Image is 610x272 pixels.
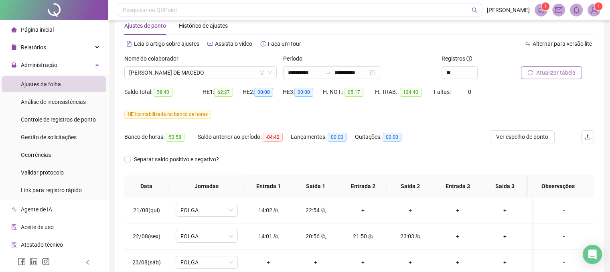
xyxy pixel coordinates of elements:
span: Leia o artigo sobre ajustes [134,41,199,47]
div: + [440,258,475,267]
div: - [540,232,588,241]
span: FOLGA [180,256,233,268]
span: Ver espelho de ponto [496,132,548,141]
span: upload [584,134,591,140]
div: + [488,206,522,215]
span: reload [527,70,533,75]
span: [PERSON_NAME] [487,6,530,14]
span: LIDIA DIAS DE MACEDO [129,67,272,79]
span: team [272,233,279,239]
span: 124:40 [400,88,422,97]
span: facebook [18,258,26,266]
th: Entrada 3 [434,175,481,197]
div: + [346,258,380,267]
div: H. NOT.: [323,87,375,97]
div: + [393,206,428,215]
div: Saldo anterior ao período: [198,132,291,142]
span: audit [11,224,17,230]
span: home [11,27,17,32]
span: Ajustes de ponto [124,22,166,29]
span: Histórico de ajustes [179,22,228,29]
th: Jornadas [168,175,245,197]
span: Ajustes da folha [21,81,61,87]
span: 23/08(sáb) [132,259,161,266]
span: filter [259,70,264,75]
span: 00:00 [328,133,347,142]
span: Faltas: [434,89,452,95]
span: notification [537,6,545,14]
button: Ver espelho de ponto [490,130,555,143]
th: Saída 3 [481,175,529,197]
th: Data [124,175,168,197]
span: Gestão de solicitações [21,134,77,140]
div: HE 1: [203,87,243,97]
span: youtube [207,41,213,47]
span: Análise de inconsistências [21,99,86,105]
span: 00:00 [294,88,313,97]
span: contabilizada no banco de horas [124,110,211,119]
div: + [298,258,333,267]
span: info-circle [466,56,472,61]
div: 22:54 [298,206,333,215]
div: Banco de horas: [124,132,198,142]
div: 14:02 [251,206,286,215]
span: Observações [534,182,582,191]
th: Observações [528,175,588,197]
span: 0 [468,89,471,95]
span: search [472,7,478,13]
div: H. TRAB.: [375,87,434,97]
span: team [272,207,279,213]
span: left [85,260,91,265]
span: -04:42 [263,133,283,142]
span: file [11,45,17,50]
span: 00:00 [383,133,401,142]
span: history [260,41,266,47]
span: team [320,233,326,239]
div: + [251,258,286,267]
span: Separar saldo positivo e negativo? [131,155,222,164]
span: swap [525,41,531,47]
span: Atualizar tabela [536,68,576,77]
span: linkedin [30,258,38,266]
span: 1 [544,4,547,9]
span: 05:17 [345,88,363,97]
label: Período [283,54,308,63]
span: instagram [42,258,50,266]
span: Aceite de uso [21,224,54,230]
span: lock [11,62,17,68]
sup: Atualize o seu contato no menu Meus Dados [594,2,602,10]
div: 21:50 [346,232,380,241]
div: + [488,232,522,241]
th: Entrada 2 [339,175,387,197]
span: Validar protocolo [21,169,64,176]
button: Atualizar tabela [521,66,582,79]
span: swap-right [325,69,331,76]
div: - [540,258,588,267]
div: + [393,258,428,267]
span: solution [11,242,17,248]
div: Quitações: [355,132,413,142]
div: + [440,232,475,241]
span: HE 1 [128,112,136,117]
span: Atestado técnico [21,242,63,248]
span: to [325,69,331,76]
span: Ocorrências [21,152,51,158]
div: - [540,206,588,215]
span: Administração [21,62,57,68]
div: + [488,258,522,267]
th: Entrada 1 [245,175,292,197]
div: + [440,206,475,215]
span: Registros [442,54,472,63]
span: Link para registro rápido [21,187,82,193]
span: Alternar para versão lite [533,41,592,47]
div: Open Intercom Messenger [583,245,602,264]
img: 82424 [588,4,600,16]
label: Nome do colaborador [124,54,184,63]
span: Controle de registros de ponto [21,116,96,123]
div: HE 3: [283,87,323,97]
div: Saldo total: [124,87,203,97]
span: bell [573,6,580,14]
div: 23:03 [393,232,428,241]
span: 58:40 [154,88,172,97]
span: file-text [126,41,132,47]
